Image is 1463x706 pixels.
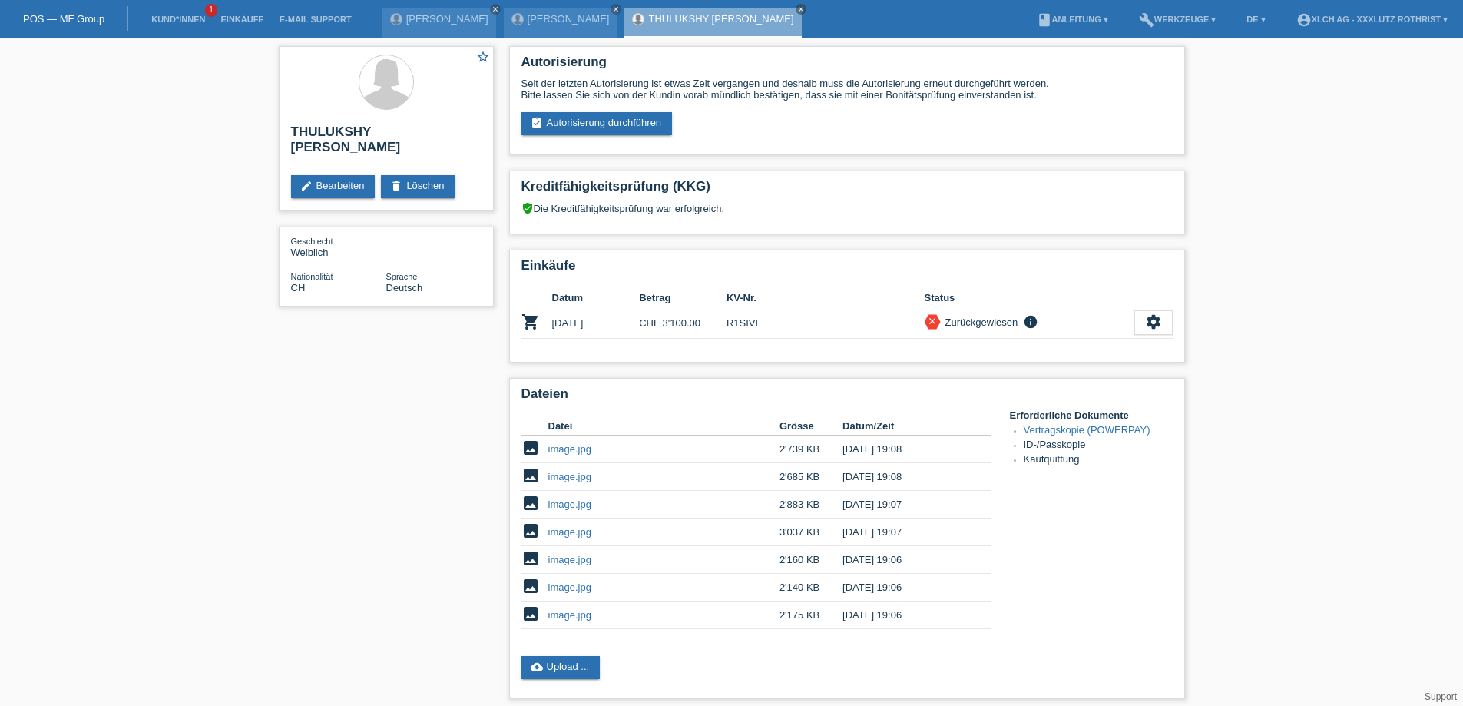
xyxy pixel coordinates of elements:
[144,15,213,24] a: Kund*innen
[611,4,621,15] a: close
[521,656,601,679] a: cloud_uploadUpload ...
[521,494,540,512] i: image
[1024,453,1173,468] li: Kaufquittung
[386,272,418,281] span: Sprache
[727,289,925,307] th: KV-Nr.
[213,15,271,24] a: Einkäufe
[842,436,968,463] td: [DATE] 19:08
[1021,314,1040,330] i: info
[548,471,591,482] a: image.jpg
[521,313,540,331] i: POSP00026352
[521,112,673,135] a: assignment_turned_inAutorisierung durchführen
[528,13,610,25] a: [PERSON_NAME]
[291,272,333,281] span: Nationalität
[386,282,423,293] span: Deutsch
[521,439,540,457] i: image
[1024,439,1173,453] li: ID-/Passkopie
[291,237,333,246] span: Geschlecht
[842,491,968,519] td: [DATE] 19:07
[548,582,591,593] a: image.jpg
[521,605,540,623] i: image
[612,5,620,13] i: close
[291,175,376,198] a: editBearbeiten
[521,202,534,214] i: verified_user
[205,4,217,17] span: 1
[548,499,591,510] a: image.jpg
[779,574,842,602] td: 2'140 KB
[272,15,359,24] a: E-Mail Support
[1139,12,1154,28] i: build
[1024,424,1150,436] a: Vertragskopie (POWERPAY)
[531,117,543,129] i: assignment_turned_in
[476,50,490,64] i: star_border
[548,554,591,565] a: image.jpg
[842,519,968,546] td: [DATE] 19:07
[927,316,938,326] i: close
[779,491,842,519] td: 2'883 KB
[23,13,104,25] a: POS — MF Group
[639,289,727,307] th: Betrag
[406,13,488,25] a: [PERSON_NAME]
[842,602,968,629] td: [DATE] 19:06
[779,519,842,546] td: 3'037 KB
[291,282,306,293] span: Schweiz
[548,443,591,455] a: image.jpg
[941,314,1018,330] div: Zurückgewiesen
[521,258,1173,281] h2: Einkäufe
[531,661,543,673] i: cloud_upload
[548,609,591,621] a: image.jpg
[521,78,1173,101] div: Seit der letzten Autorisierung ist etwas Zeit vergangen und deshalb muss die Autorisierung erneut...
[797,5,805,13] i: close
[842,463,968,491] td: [DATE] 19:08
[552,307,640,339] td: [DATE]
[521,522,540,540] i: image
[925,289,1134,307] th: Status
[1425,691,1457,702] a: Support
[842,574,968,602] td: [DATE] 19:06
[1289,15,1455,24] a: account_circleXLCH AG - XXXLutz Rothrist ▾
[842,546,968,574] td: [DATE] 19:06
[552,289,640,307] th: Datum
[521,466,540,485] i: image
[779,436,842,463] td: 2'739 KB
[390,180,402,192] i: delete
[492,5,499,13] i: close
[779,602,842,629] td: 2'175 KB
[476,50,490,66] a: star_border
[1029,15,1116,24] a: bookAnleitung ▾
[521,202,1173,226] div: Die Kreditfähigkeitsprüfung war erfolgreich.
[1010,409,1173,421] h4: Erforderliche Dokumente
[648,13,793,25] a: THULUKSHY [PERSON_NAME]
[842,417,968,436] th: Datum/Zeit
[1239,15,1273,24] a: DE ▾
[727,307,925,339] td: R1SIVL
[1145,313,1162,330] i: settings
[521,55,1173,78] h2: Autorisierung
[548,417,779,436] th: Datei
[521,179,1173,202] h2: Kreditfähigkeitsprüfung (KKG)
[779,417,842,436] th: Grösse
[1037,12,1052,28] i: book
[300,180,313,192] i: edit
[521,386,1173,409] h2: Dateien
[548,526,591,538] a: image.jpg
[521,577,540,595] i: image
[521,549,540,568] i: image
[779,463,842,491] td: 2'685 KB
[291,235,386,258] div: Weiblich
[381,175,455,198] a: deleteLöschen
[1131,15,1224,24] a: buildWerkzeuge ▾
[490,4,501,15] a: close
[796,4,806,15] a: close
[779,546,842,574] td: 2'160 KB
[291,124,482,163] h2: THULUKSHY [PERSON_NAME]
[639,307,727,339] td: CHF 3'100.00
[1296,12,1312,28] i: account_circle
